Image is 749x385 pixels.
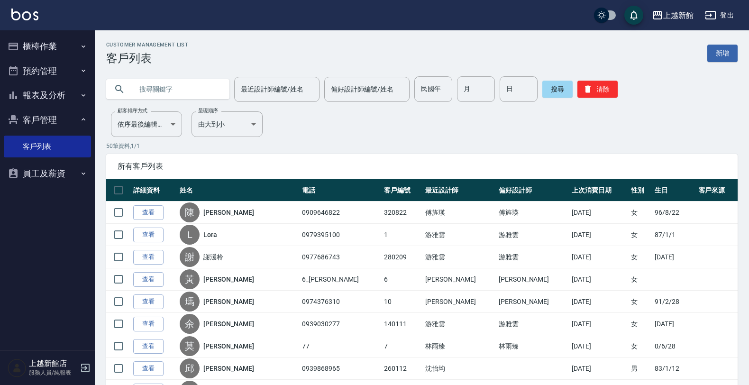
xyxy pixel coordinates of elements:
th: 客戶編號 [382,179,423,202]
a: 新增 [707,45,738,62]
td: [DATE] [569,202,628,224]
td: 10 [382,291,423,313]
td: 320822 [382,202,423,224]
td: 傅旌瑛 [496,202,569,224]
td: 0979395100 [300,224,382,246]
img: Person [8,358,27,377]
td: [DATE] [652,246,696,268]
th: 生日 [652,179,696,202]
td: [DATE] [652,313,696,335]
td: 0977686743 [300,246,382,268]
th: 性別 [629,179,652,202]
td: 0/6/28 [652,335,696,357]
div: 上越新館 [663,9,694,21]
button: save [624,6,643,25]
td: 0909646822 [300,202,382,224]
div: 依序最後編輯時間 [111,111,182,137]
td: 傅旌瑛 [423,202,496,224]
a: 查看 [133,294,164,309]
td: 77 [300,335,382,357]
th: 最近設計師 [423,179,496,202]
th: 電話 [300,179,382,202]
label: 顧客排序方式 [118,107,147,114]
a: 查看 [133,339,164,354]
td: 女 [629,246,652,268]
td: [DATE] [569,291,628,313]
a: [PERSON_NAME] [203,275,254,284]
td: 140111 [382,313,423,335]
td: 6 [382,268,423,291]
h2: Customer Management List [106,42,188,48]
span: 所有客戶列表 [118,162,726,171]
button: 清除 [577,81,618,98]
a: 謝湲柃 [203,252,223,262]
div: 由大到小 [192,111,263,137]
td: [DATE] [569,335,628,357]
td: [PERSON_NAME] [496,291,569,313]
td: 91/2/28 [652,291,696,313]
a: 查看 [133,228,164,242]
td: 6_[PERSON_NAME] [300,268,382,291]
td: 7 [382,335,423,357]
button: 員工及薪資 [4,161,91,186]
a: [PERSON_NAME] [203,341,254,351]
div: 謝 [180,247,200,267]
td: [DATE] [569,224,628,246]
a: 查看 [133,361,164,376]
td: 0939030277 [300,313,382,335]
button: 上越新館 [648,6,697,25]
td: 游雅雲 [496,224,569,246]
a: Lora [203,230,217,239]
td: 1 [382,224,423,246]
div: 莫 [180,336,200,356]
td: [DATE] [569,313,628,335]
th: 客戶來源 [696,179,738,202]
td: 女 [629,224,652,246]
div: 瑪 [180,292,200,312]
td: 96/8/22 [652,202,696,224]
a: [PERSON_NAME] [203,297,254,306]
td: 女 [629,291,652,313]
td: 280209 [382,246,423,268]
div: 余 [180,314,200,334]
td: 游雅雲 [496,313,569,335]
td: 0939868965 [300,357,382,380]
a: 查看 [133,317,164,331]
td: [PERSON_NAME] [423,291,496,313]
label: 呈現順序 [198,107,218,114]
td: 林雨臻 [423,335,496,357]
td: [DATE] [569,357,628,380]
td: 83/1/12 [652,357,696,380]
button: 搜尋 [542,81,573,98]
td: 沈怡均 [423,357,496,380]
td: 0974376310 [300,291,382,313]
td: 260112 [382,357,423,380]
div: 黃 [180,269,200,289]
td: [PERSON_NAME] [496,268,569,291]
h3: 客戶列表 [106,52,188,65]
td: 女 [629,268,652,291]
button: 預約管理 [4,59,91,83]
a: [PERSON_NAME] [203,208,254,217]
td: 游雅雲 [423,224,496,246]
td: 女 [629,202,652,224]
th: 偏好設計師 [496,179,569,202]
button: 報表及分析 [4,83,91,108]
th: 姓名 [177,179,300,202]
td: 林雨臻 [496,335,569,357]
a: [PERSON_NAME] [203,364,254,373]
a: 查看 [133,250,164,265]
div: 邱 [180,358,200,378]
div: 陳 [180,202,200,222]
td: 游雅雲 [423,246,496,268]
td: 女 [629,313,652,335]
button: 登出 [701,7,738,24]
a: [PERSON_NAME] [203,319,254,329]
a: 查看 [133,205,164,220]
td: 男 [629,357,652,380]
th: 上次消費日期 [569,179,628,202]
td: 游雅雲 [423,313,496,335]
button: 櫃檯作業 [4,34,91,59]
input: 搜尋關鍵字 [133,76,222,102]
td: 女 [629,335,652,357]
